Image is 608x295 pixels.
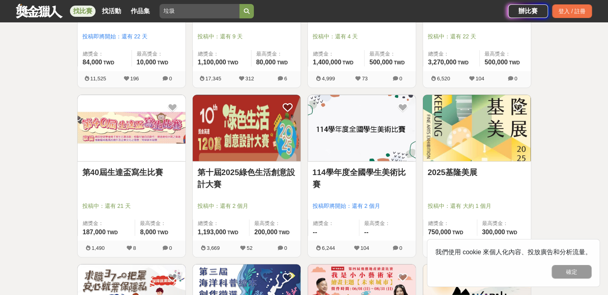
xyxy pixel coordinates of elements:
span: 最高獎金： [254,219,295,227]
span: 104 [361,245,369,251]
span: TWD [506,230,517,235]
span: TWD [394,60,405,66]
a: 找比賽 [70,6,96,17]
span: 300,000 [482,229,505,235]
img: Cover Image [78,95,185,161]
span: 73 [362,76,367,82]
span: TWD [343,60,353,66]
span: 投稿即將開始：還有 22 天 [82,32,181,41]
span: 最高獎金： [369,50,411,58]
span: 84,000 [83,59,102,66]
input: 翻玩臺味好乳力 等你發揮創意！ [159,4,239,18]
a: 114學年度全國學生美術比賽 [313,166,411,190]
span: 投稿中：還有 9 天 [197,32,296,41]
span: 11,525 [90,76,106,82]
span: 1,193,000 [198,229,226,235]
span: 187,000 [83,229,106,235]
span: 500,000 [369,59,393,66]
span: 最高獎金： [256,50,296,58]
span: 3,270,000 [428,59,456,66]
span: 500,000 [484,59,508,66]
span: 總獎金： [198,50,246,58]
span: 1,100,000 [198,59,226,66]
span: 總獎金： [428,219,472,227]
span: 0 [284,245,287,251]
span: 0 [169,245,172,251]
span: 總獎金： [83,50,127,58]
span: 投稿中：還有 大約 1 個月 [428,202,526,210]
span: 104 [476,76,484,82]
span: TWD [452,230,463,235]
span: TWD [279,230,289,235]
span: TWD [157,60,168,66]
span: 我們使用 cookie 來個人化內容、投放廣告和分析流量。 [435,249,592,255]
span: 52 [247,245,252,251]
a: 辦比賽 [508,4,548,18]
span: 最高獎金： [137,50,181,58]
span: TWD [157,230,168,235]
span: -- [313,229,317,235]
span: 最高獎金： [140,219,180,227]
span: 1,490 [92,245,105,251]
span: 10,000 [137,59,156,66]
span: 200,000 [254,229,277,235]
span: 312 [245,76,254,82]
span: 總獎金： [198,219,245,227]
span: TWD [107,230,118,235]
a: 找活動 [99,6,124,17]
img: Cover Image [423,95,531,161]
span: 6 [284,76,287,82]
span: 最高獎金： [364,219,411,227]
span: 投稿中：還有 4 天 [313,32,411,41]
span: TWD [509,60,520,66]
span: 0 [514,76,517,82]
span: 投稿中：還有 22 天 [428,32,526,41]
span: 8,000 [140,229,156,235]
span: -- [364,229,369,235]
img: Cover Image [193,95,301,161]
span: 最高獎金： [482,219,526,227]
span: TWD [103,60,114,66]
span: 總獎金： [428,50,475,58]
span: 196 [130,76,139,82]
span: 4,999 [322,76,335,82]
span: 80,000 [256,59,276,66]
span: 750,000 [428,229,451,235]
span: 0 [399,76,402,82]
a: 第十屆2025綠色生活創意設計大賽 [197,166,296,190]
span: 6,520 [437,76,450,82]
span: 投稿即將開始：還有 2 個月 [313,202,411,210]
span: 1,400,000 [313,59,341,66]
span: 總獎金： [83,219,130,227]
span: 8 [133,245,136,251]
button: 確定 [552,265,592,279]
span: TWD [227,230,238,235]
span: TWD [458,60,468,66]
span: 投稿中：還有 21 天 [82,202,181,210]
a: 作品集 [128,6,153,17]
span: 6,244 [322,245,335,251]
span: 17,345 [205,76,221,82]
img: Cover Image [308,95,416,161]
a: 第40屆生達盃寫生比賽 [82,166,181,178]
span: TWD [277,60,288,66]
span: TWD [227,60,238,66]
a: 2025基隆美展 [428,166,526,178]
span: 總獎金： [313,50,360,58]
span: 0 [399,245,402,251]
span: 總獎金： [313,219,355,227]
span: 投稿中：還有 2 個月 [197,202,296,210]
span: 最高獎金： [484,50,526,58]
span: 0 [169,76,172,82]
span: 3,669 [207,245,220,251]
div: 登入 / 註冊 [552,4,592,18]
